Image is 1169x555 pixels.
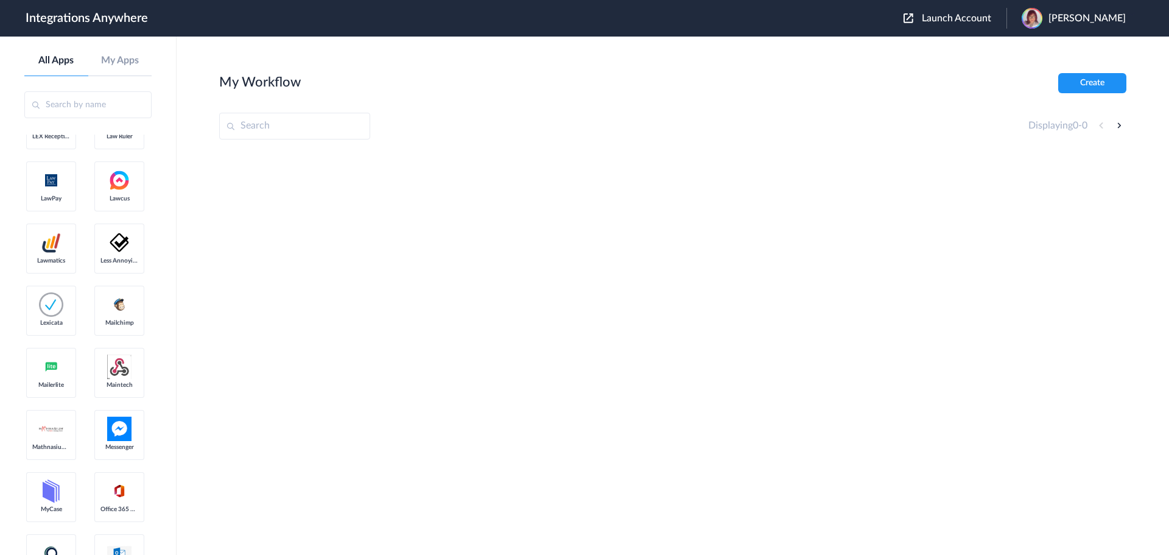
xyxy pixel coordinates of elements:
[24,55,88,66] a: All Apps
[107,417,132,441] img: FBM.png
[922,13,991,23] span: Launch Account
[32,444,70,451] span: Mathnasium (Radius)
[107,230,132,255] img: less-annoying-CRM-logo.svg
[107,355,132,379] img: webhook.png
[1058,73,1126,93] button: Create
[24,91,152,118] input: Search by name
[32,133,70,140] span: LEX Reception
[32,506,70,513] span: MyCase
[44,173,58,188] img: lawpay-logo.svg
[100,506,138,513] span: Office 365 Calendar
[100,444,138,451] span: Messenger
[32,195,70,202] span: LawPay
[39,479,63,503] img: mycase-logo-new.svg
[100,257,138,264] span: Less Annoying CRM
[112,484,127,498] img: ms-office-logo.svg
[112,297,127,312] img: mailchimp-logo.svg
[1028,120,1087,132] h4: Displaying -
[107,168,132,193] img: lawcus-logo.svg
[1048,13,1126,24] span: [PERSON_NAME]
[1082,121,1087,130] span: 0
[904,13,913,23] img: launch-acct-icon.svg
[100,381,138,389] span: Maintech
[32,257,70,264] span: Lawmatics
[904,13,1006,24] button: Launch Account
[1073,121,1078,130] span: 0
[44,359,58,374] img: mailer-lite-logo.svg
[32,319,70,327] span: Lexicata
[39,230,63,255] img: Lawmatics.jpg
[88,55,152,66] a: My Apps
[100,195,138,202] span: Lawcus
[100,319,138,327] span: Mailchimp
[39,423,63,436] img: mathnas.jpeg
[32,381,70,389] span: Mailerlite
[1022,8,1042,29] img: 768d5142-74bb-47e6-ba88-cbb552782f45.png
[39,292,63,317] img: lexicata.png
[100,133,138,140] span: Law Ruler
[219,113,370,140] input: Search
[26,11,148,26] h1: Integrations Anywhere
[219,74,301,90] h2: My Workflow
